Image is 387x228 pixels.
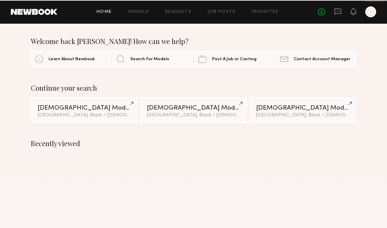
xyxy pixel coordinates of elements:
[165,10,191,14] a: Requests
[128,10,149,14] a: Models
[147,113,240,118] div: [GEOGRAPHIC_DATA], Black / [DEMOGRAPHIC_DATA]
[252,10,279,14] a: Favorites
[130,57,169,62] span: Search For Models
[31,97,138,123] a: [DEMOGRAPHIC_DATA] Models[GEOGRAPHIC_DATA], Black / [DEMOGRAPHIC_DATA]
[256,105,350,111] div: [DEMOGRAPHIC_DATA] Models
[113,51,193,68] a: Search For Models
[276,51,356,68] a: Contact Account Manager
[249,97,356,123] a: [DEMOGRAPHIC_DATA] Models[GEOGRAPHIC_DATA], Black / [DEMOGRAPHIC_DATA]
[208,10,236,14] a: Job Posts
[365,6,376,17] a: C
[38,105,131,111] div: [DEMOGRAPHIC_DATA] Models
[31,51,111,68] a: Learn About Newbook
[31,139,356,147] div: Recently viewed
[38,113,131,118] div: [GEOGRAPHIC_DATA], Black / [DEMOGRAPHIC_DATA]
[256,113,350,118] div: [GEOGRAPHIC_DATA], Black / [DEMOGRAPHIC_DATA]
[140,97,247,123] a: [DEMOGRAPHIC_DATA] Models[GEOGRAPHIC_DATA], Black / [DEMOGRAPHIC_DATA]
[49,57,95,62] span: Learn About Newbook
[212,57,256,62] span: Post A Job or Casting
[31,37,356,45] div: Welcome back [PERSON_NAME]! How can we help?
[194,51,274,68] a: Post A Job or Casting
[31,84,356,92] div: Continue your search
[294,57,350,62] span: Contact Account Manager
[147,105,240,111] div: [DEMOGRAPHIC_DATA] Models
[97,10,112,14] a: Home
